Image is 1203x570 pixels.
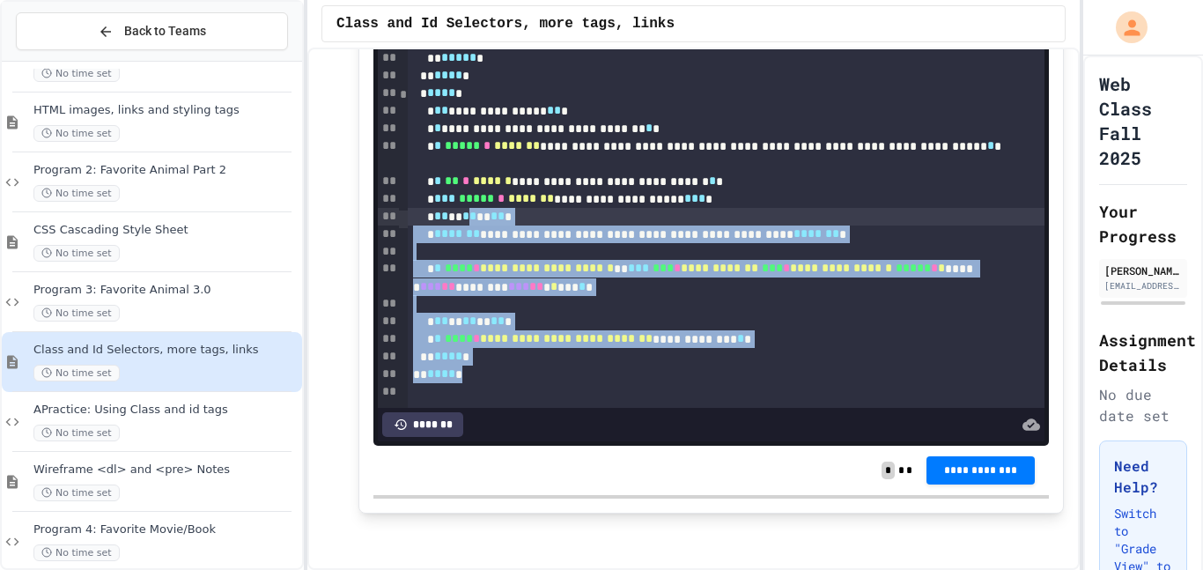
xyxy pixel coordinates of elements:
span: Program 3: Favorite Animal 3.0 [33,283,299,298]
span: No time set [33,365,120,381]
h3: Need Help? [1114,455,1172,498]
h2: Assignment Details [1099,328,1187,377]
span: No time set [33,125,120,142]
span: Wireframe <dl> and <pre> Notes [33,463,299,477]
span: Program 2: Favorite Animal Part 2 [33,163,299,178]
span: CSS Cascading Style Sheet [33,223,299,238]
div: [EMAIL_ADDRESS][DOMAIN_NAME] [1104,279,1182,292]
span: No time set [33,65,120,82]
span: APractice: Using Class and id tags [33,403,299,418]
h2: Your Progress [1099,199,1187,248]
div: My Account [1097,7,1152,48]
span: No time set [33,245,120,262]
span: Class and Id Selectors, more tags, links [336,13,675,34]
span: No time set [33,305,120,322]
span: Class and Id Selectors, more tags, links [33,343,299,358]
span: Program 4: Favorite Movie/Book [33,522,299,537]
div: No due date set [1099,384,1187,426]
span: No time set [33,544,120,561]
span: Back to Teams [124,22,206,41]
div: [PERSON_NAME] [1104,263,1182,278]
span: No time set [33,185,120,202]
button: Back to Teams [16,12,288,50]
span: HTML images, links and styling tags [33,103,299,118]
span: No time set [33,485,120,501]
span: No time set [33,425,120,441]
h1: Web Class Fall 2025 [1099,71,1187,170]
